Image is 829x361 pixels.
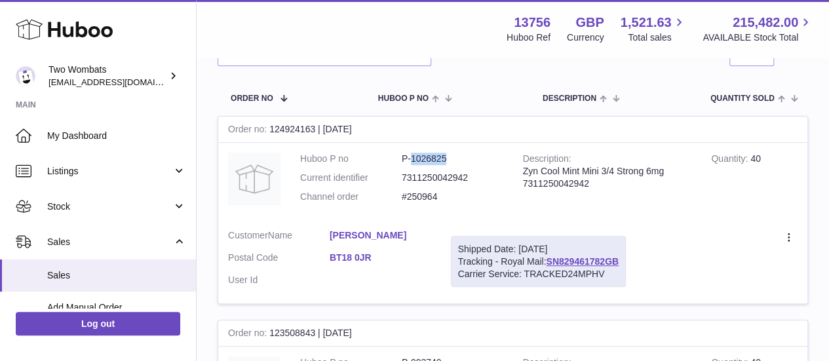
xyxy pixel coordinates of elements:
[621,14,672,31] span: 1,521.63
[451,236,626,288] div: Tracking - Royal Mail:
[47,200,172,213] span: Stock
[575,14,604,31] strong: GBP
[523,165,692,190] div: Zyn Cool Mint Mini 3/4 Strong 6mg 7311250042942
[228,229,330,245] dt: Name
[567,31,604,44] div: Currency
[703,14,813,44] a: 215,482.00 AVAILABLE Stock Total
[48,77,193,87] span: [EMAIL_ADDRESS][DOMAIN_NAME]
[218,117,807,143] div: 124924163 | [DATE]
[546,256,619,267] a: SN829461782GB
[300,172,402,184] dt: Current identifier
[402,172,503,184] dd: 7311250042942
[47,269,186,282] span: Sales
[228,252,330,267] dt: Postal Code
[711,153,750,167] strong: Quantity
[300,191,402,203] dt: Channel order
[378,94,429,103] span: Huboo P no
[48,64,166,88] div: Two Wombats
[228,274,330,286] dt: User Id
[228,153,280,205] img: no-photo.jpg
[330,252,431,264] a: BT18 0JR
[228,124,269,138] strong: Order no
[507,31,550,44] div: Huboo Ref
[16,312,180,335] a: Log out
[701,143,807,219] td: 40
[710,94,775,103] span: Quantity Sold
[733,14,798,31] span: 215,482.00
[543,94,596,103] span: Description
[218,320,807,347] div: 123508843 | [DATE]
[16,66,35,86] img: internalAdmin-13756@internal.huboo.com
[458,243,619,256] div: Shipped Date: [DATE]
[621,14,687,44] a: 1,521.63 Total sales
[458,268,619,280] div: Carrier Service: TRACKED24MPHV
[47,301,186,314] span: Add Manual Order
[514,14,550,31] strong: 13756
[330,229,431,242] a: [PERSON_NAME]
[47,236,172,248] span: Sales
[402,191,503,203] dd: #250964
[300,153,402,165] dt: Huboo P no
[47,130,186,142] span: My Dashboard
[402,153,503,165] dd: P-1026825
[47,165,172,178] span: Listings
[703,31,813,44] span: AVAILABLE Stock Total
[523,153,571,167] strong: Description
[228,230,268,240] span: Customer
[231,94,273,103] span: Order No
[228,328,269,341] strong: Order no
[628,31,686,44] span: Total sales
